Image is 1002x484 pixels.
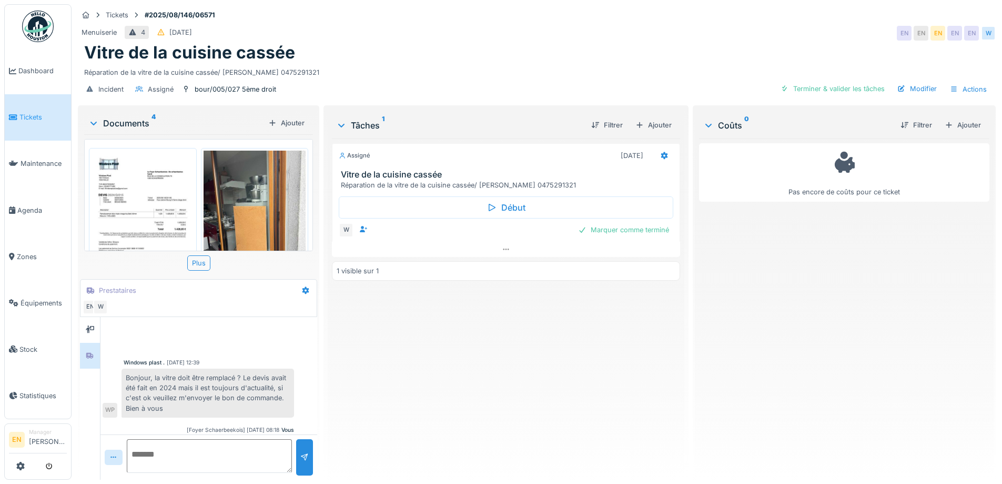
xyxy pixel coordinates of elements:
[21,298,67,308] span: Équipements
[337,266,379,276] div: 1 visible sur 1
[93,300,108,314] div: W
[5,187,71,233] a: Agenda
[140,10,219,20] strong: #2025/08/146/06571
[264,116,309,130] div: Ajouter
[897,26,912,41] div: EN
[896,118,936,132] div: Filtrer
[382,119,384,132] sup: 1
[83,300,97,314] div: EN
[281,426,294,434] div: Vous
[141,27,145,37] div: 4
[195,84,276,94] div: bour/005/027 5ème droit
[776,82,889,96] div: Terminer & valider les tâches
[148,84,174,94] div: Assigné
[92,151,194,296] img: hf4gqmf2d5mc15g0aa6xxdj05x9n
[744,119,749,132] sup: 0
[187,426,279,434] div: [Foyer Schaerbeekois] [DATE] 08:18
[587,118,627,132] div: Filtrer
[574,223,673,237] div: Marquer comme terminé
[17,252,67,262] span: Zones
[631,118,676,132] div: Ajouter
[5,141,71,187] a: Maintenance
[5,326,71,372] a: Stock
[19,344,67,354] span: Stock
[5,94,71,141] a: Tickets
[964,26,979,41] div: EN
[122,369,294,418] div: Bonjour, la vitre doit être remplacé ? Le devis avait été fait en 2024 mais il est toujours d'act...
[341,180,675,190] div: Réparation de la vitre de la cuisine cassée/ [PERSON_NAME] 0475291321
[341,170,675,180] h3: Vitre de la cuisine cassée
[167,359,199,367] div: [DATE] 12:39
[339,151,370,160] div: Assigné
[947,26,962,41] div: EN
[339,196,673,219] div: Début
[29,428,67,451] li: [PERSON_NAME]
[187,255,210,271] div: Plus
[5,280,71,326] a: Équipements
[621,151,643,161] div: [DATE]
[9,428,67,453] a: EN Manager[PERSON_NAME]
[88,117,264,130] div: Documents
[336,119,582,132] div: Tâches
[940,118,985,132] div: Ajouter
[99,285,136,295] div: Prestataires
[914,26,928,41] div: EN
[893,82,941,96] div: Modifier
[17,205,67,215] span: Agenda
[82,27,117,37] div: Menuiserie
[5,233,71,280] a: Zones
[19,112,67,122] span: Tickets
[21,159,67,169] span: Maintenance
[29,428,67,436] div: Manager
[151,117,156,130] sup: 4
[706,148,983,197] div: Pas encore de coûts pour ce ticket
[169,27,192,37] div: [DATE]
[106,10,128,20] div: Tickets
[981,26,996,41] div: W
[98,84,124,94] div: Incident
[204,151,306,287] img: 0okikqg8ny56den04gp7da7jpe7z
[5,372,71,419] a: Statistiques
[703,119,892,132] div: Coûts
[84,63,989,77] div: Réparation de la vitre de la cuisine cassée/ [PERSON_NAME] 0475291321
[84,43,295,63] h1: Vitre de la cuisine cassée
[945,82,991,97] div: Actions
[5,48,71,94] a: Dashboard
[930,26,945,41] div: EN
[124,359,165,367] div: Windows plast .
[18,66,67,76] span: Dashboard
[339,223,353,238] div: W
[22,11,54,42] img: Badge_color-CXgf-gQk.svg
[19,391,67,401] span: Statistiques
[103,403,117,418] div: WP
[9,432,25,448] li: EN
